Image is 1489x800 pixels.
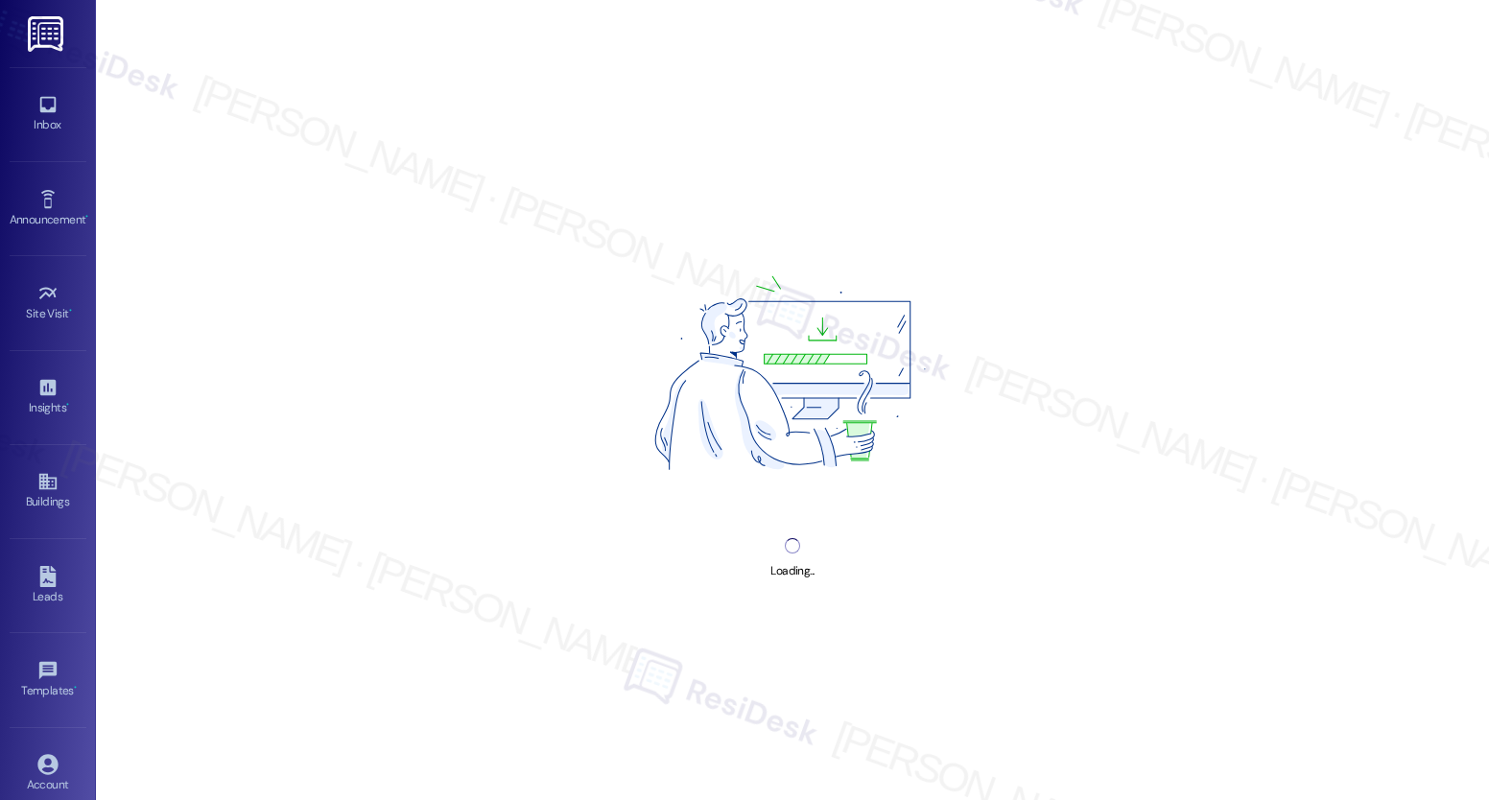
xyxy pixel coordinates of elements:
div: Loading... [770,561,814,581]
span: • [66,398,69,412]
a: Templates • [10,654,86,706]
span: • [74,681,77,694]
a: Insights • [10,371,86,423]
a: Leads [10,560,86,612]
a: Inbox [10,88,86,140]
a: Site Visit • [10,277,86,329]
img: ResiDesk Logo [28,16,67,52]
a: Buildings [10,465,86,517]
a: Account [10,748,86,800]
span: • [69,304,72,318]
span: • [85,210,88,224]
